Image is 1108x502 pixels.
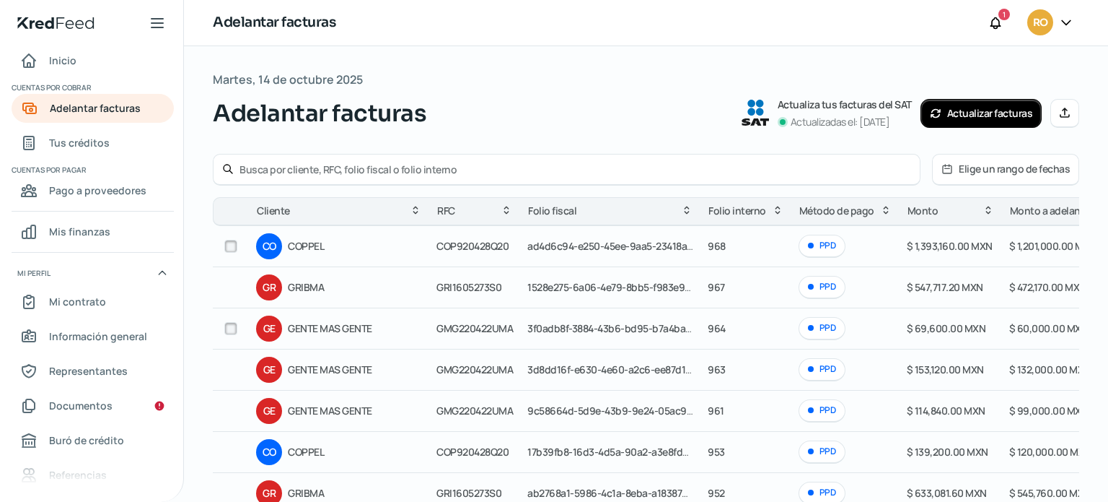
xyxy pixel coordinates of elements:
span: Referencias [49,466,107,484]
a: Tus créditos [12,129,174,157]
span: $ 120,000.00 MXN [1009,445,1091,459]
span: $ 69,600.00 MXN [907,321,986,335]
span: 9c58664d-5d9e-43b9-9e24-05ac9aa6d396 [527,404,727,417]
span: Tus créditos [49,134,110,152]
span: COPPEL [288,238,422,255]
div: GE [256,357,282,383]
span: 961 [708,404,724,417]
div: PPD [799,276,845,298]
span: GMG220422UMA [436,404,513,417]
span: $ 472,170.00 MXN [1009,280,1086,294]
a: Inicio [12,46,174,75]
span: 3f0adb8f-3884-43b6-bd95-b7a4ba5301ca [527,321,717,335]
div: PPD [799,317,845,339]
span: ad4d6c94-e250-45ee-9aa5-23418a45b2a8 [527,239,720,253]
span: Adelantar facturas [213,96,426,131]
span: Folio interno [708,202,766,220]
span: Martes, 14 de octubre 2025 [213,69,363,90]
span: $ 153,120.00 MXN [907,363,984,376]
span: 3d8dd16f-e630-4e60-a2c6-ee87d12f4b97 [527,363,716,376]
button: Actualizar facturas [920,99,1042,128]
div: CO [256,233,282,259]
span: Mis finanzas [49,222,110,241]
span: Buró de crédito [49,431,124,449]
input: Busca por cliente, RFC, folio fiscal o folio interno [239,163,911,176]
a: Documentos [12,391,174,420]
div: GR [256,274,282,300]
span: $ 545,760.00 MXN [1009,486,1091,500]
span: GRI1605273S0 [436,280,501,294]
span: 1528e275-6a06-4e79-8bb5-f983e97fcf9b [527,280,713,294]
div: PPD [799,399,845,422]
span: COP920428Q20 [436,239,509,253]
span: $ 633,081.60 MXN [907,486,987,500]
span: Cuentas por cobrar [12,81,172,94]
button: Elige un rango de fechas [933,155,1078,184]
a: Mis finanzas [12,217,174,246]
span: Mi contrato [49,293,106,311]
span: $ 132,000.00 MXN [1009,363,1091,376]
span: 952 [708,486,725,500]
h1: Adelantar facturas [213,12,335,33]
span: Adelantar facturas [50,99,141,117]
span: $ 99,000.00 MXN [1009,404,1089,417]
span: 17b39fb8-16d3-4d5a-90a2-a3e8fd5ea004 [527,445,716,459]
span: RO [1033,14,1047,32]
span: Monto [907,202,938,220]
span: Cliente [257,202,290,220]
span: $ 1,393,160.00 MXN [907,239,993,253]
span: GMG220422UMA [436,363,513,376]
div: CO [256,439,282,465]
span: 953 [708,445,725,459]
span: 967 [708,280,725,294]
span: $ 60,000.00 MXN [1009,321,1089,335]
span: 1 [1003,8,1006,21]
span: COPPEL [288,443,422,461]
span: RFC [437,202,455,220]
span: 964 [708,321,726,335]
div: PPD [799,441,845,463]
span: Representantes [49,362,128,380]
span: Pago a proveedores [49,181,146,199]
a: Adelantar facturas [12,94,174,123]
span: GRIBMA [288,279,422,296]
a: Referencias [12,461,174,490]
span: $ 1,201,000.00 MXN [1009,239,1096,253]
span: Información general [49,327,147,345]
span: GMG220422UMA [436,321,513,335]
p: Actualiza tus facturas del SAT [778,96,912,113]
div: GE [256,316,282,342]
span: $ 547,717.20 MXN [907,280,983,294]
span: GENTE MAS GENTE [288,402,422,420]
p: Actualizadas el: [DATE] [791,113,890,131]
a: Mi contrato [12,287,174,316]
span: 968 [708,239,726,253]
a: Representantes [12,357,174,386]
span: 963 [708,363,726,376]
div: PPD [799,235,845,257]
div: PPD [799,358,845,381]
span: $ 114,840.00 MXN [907,404,985,417]
span: GENTE MAS GENTE [288,361,422,378]
span: Mi perfil [17,267,50,280]
a: Información general [12,322,174,351]
div: GE [256,398,282,424]
span: GRI1605273S0 [436,486,501,500]
span: Documentos [49,397,113,415]
span: GENTE MAS GENTE [288,320,422,337]
span: Monto a adelantar [1010,202,1094,220]
a: Pago a proveedores [12,176,174,205]
span: Folio fiscal [528,202,576,220]
span: COP920428Q20 [436,445,509,459]
span: Inicio [49,51,76,69]
a: Buró de crédito [12,426,174,455]
span: $ 139,200.00 MXN [907,445,988,459]
img: SAT logo [742,100,769,126]
span: Método de pago [799,202,874,220]
span: GRIBMA [288,485,422,502]
span: ab2768a1-5986-4c1a-8eba-a18387e4eeee [527,486,714,500]
span: Cuentas por pagar [12,163,172,176]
